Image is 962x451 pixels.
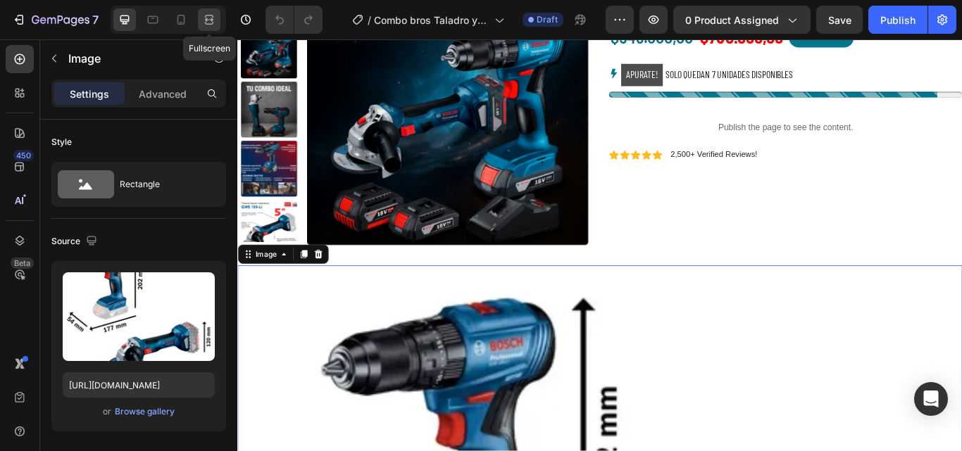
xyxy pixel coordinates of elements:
span: Save [828,14,851,26]
div: Style [51,136,72,148]
button: Publish [868,6,927,34]
p: Publish the page to see the content. [433,96,845,110]
div: Open Intercom Messenger [914,382,948,416]
button: Browse gallery [114,405,175,419]
input: https://example.com/image.jpg [63,372,215,398]
div: Publish [880,13,916,27]
p: Advanced [139,87,187,101]
div: 450 [13,150,34,161]
div: Image [18,244,48,257]
p: 2,500+ Verified Reviews! [505,129,606,141]
p: 7 [92,11,99,28]
div: Browse gallery [115,405,175,418]
div: Source [51,232,100,251]
div: Rectangle [120,168,206,201]
div: Undo/Redo [266,6,323,34]
button: Save [816,6,863,34]
span: Combo bros Taladro y Pulidora [374,13,489,27]
button: 0 product assigned [673,6,811,34]
span: / [368,13,371,27]
button: 7 [6,6,105,34]
iframe: Design area [237,39,962,451]
p: Image [68,50,188,67]
div: Beta [11,258,34,269]
span: 0 product assigned [685,13,779,27]
span: or [103,403,111,420]
span: Draft [537,13,558,26]
p: Settings [70,87,109,101]
img: preview-image [63,272,215,361]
